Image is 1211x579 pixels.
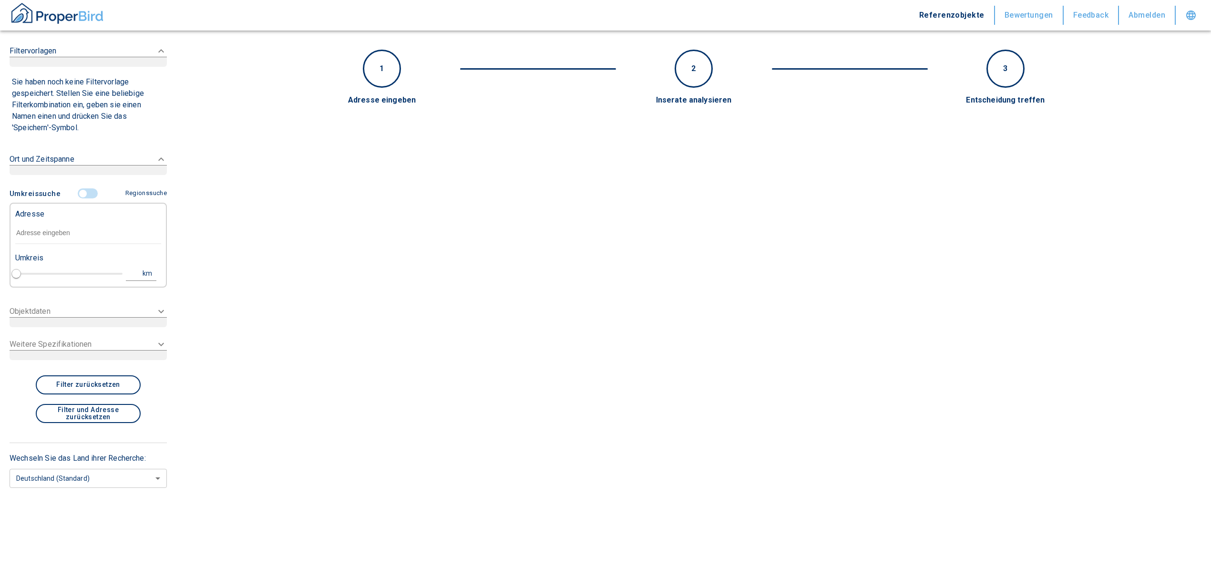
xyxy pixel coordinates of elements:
p: Ort und Zeitspanne [10,154,74,165]
div: Ort und Zeitspanne [10,144,167,185]
div: km [145,268,154,279]
p: 2 [691,63,696,74]
div: Entscheidung treffen [889,95,1123,106]
div: Adresse eingeben [265,95,499,106]
button: Abmelden [1119,6,1176,25]
button: Bewertungen [995,6,1064,25]
button: Feedback [1064,6,1119,25]
p: Objektdaten [10,306,51,317]
input: Adresse eingeben [15,222,161,244]
button: Filter und Adresse zurücksetzen [36,404,141,423]
div: Inserate analysieren [577,95,811,106]
p: 1 [380,63,384,74]
button: Regionssuche [122,185,167,202]
img: ProperBird Logo and Home Button [10,1,105,25]
p: Filtervorlagen [10,45,56,57]
p: Sie haben noch keine Filtervorlage gespeichert. Stellen Sie eine beliebige Filterkombination ein,... [12,76,164,134]
button: Filter zurücksetzen [36,375,141,394]
p: Weitere Spezifikationen [10,339,92,350]
button: Referenzobjekte [910,6,995,25]
div: Filtervorlagen [10,76,167,136]
div: Weitere Spezifikationen [10,333,167,366]
div: Deutschland (Standard) [10,465,167,491]
p: Wechseln Sie das Land ihrer Recherche: [10,453,167,464]
div: Filtervorlagen [10,185,167,292]
div: Filtervorlagen [10,36,167,76]
div: Objektdaten [10,300,167,333]
p: 3 [1003,63,1007,74]
p: Adresse [15,208,44,220]
button: Umkreissuche [10,185,64,203]
button: ProperBird Logo and Home Button [10,1,105,29]
button: km [126,267,156,281]
p: Umkreis [15,252,43,264]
